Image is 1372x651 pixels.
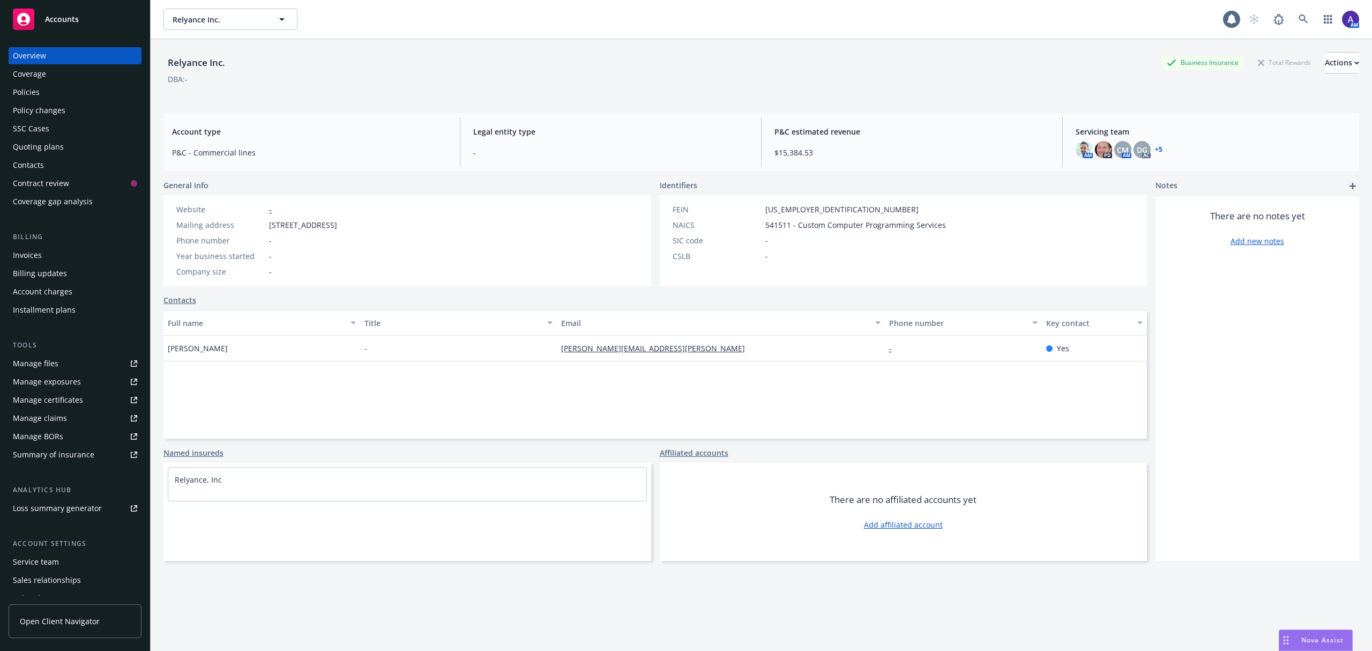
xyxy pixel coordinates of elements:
[13,84,40,101] div: Policies
[45,15,79,24] span: Accounts
[9,84,141,101] a: Policies
[1325,53,1359,73] div: Actions
[1301,635,1344,645] span: Nova Assist
[9,102,141,119] a: Policy changes
[163,294,196,306] a: Contacts
[1317,9,1339,30] a: Switch app
[176,235,265,246] div: Phone number
[473,147,748,158] span: -
[1243,9,1265,30] a: Start snowing
[269,235,272,246] span: -
[830,493,976,506] span: There are no affiliated accounts yet
[168,73,188,85] div: DBA: -
[9,355,141,372] a: Manage files
[176,266,265,277] div: Company size
[1057,343,1069,354] span: Yes
[1346,180,1359,193] a: add
[1155,180,1177,193] span: Notes
[172,147,447,158] span: P&C - Commercial lines
[163,310,360,336] button: Full name
[13,553,59,571] div: Service team
[9,373,141,390] a: Manage exposures
[1231,235,1284,247] a: Add new notes
[13,590,74,607] div: Related accounts
[9,283,141,300] a: Account charges
[1279,630,1353,651] button: Nova Assist
[1117,144,1129,156] span: CM
[1076,126,1351,137] span: Servicing team
[765,250,768,262] span: -
[9,340,141,351] div: Tools
[163,9,297,30] button: Relyance Inc.
[173,14,265,25] span: Relyance Inc.
[9,485,141,495] div: Analytics hub
[1279,630,1293,650] div: Drag to move
[1325,52,1359,73] button: Actions
[561,343,754,353] a: [PERSON_NAME][EMAIL_ADDRESS][PERSON_NAME]
[9,590,141,607] a: Related accounts
[13,247,42,264] div: Invoices
[364,317,541,329] div: Title
[13,175,69,192] div: Contract review
[1252,56,1316,69] div: Total Rewards
[360,310,557,336] button: Title
[9,500,141,517] a: Loss summary generator
[168,343,228,354] span: [PERSON_NAME]
[1095,141,1112,158] img: photo
[176,219,265,231] div: Mailing address
[9,157,141,174] a: Contacts
[864,519,943,530] a: Add affiliated account
[9,120,141,137] a: SSC Cases
[889,343,900,353] a: -
[13,193,93,210] div: Coverage gap analysis
[1076,141,1093,158] img: photo
[660,447,728,458] a: Affiliated accounts
[269,266,272,277] span: -
[1046,317,1131,329] div: Key contact
[557,310,885,336] button: Email
[673,235,761,246] div: SIC code
[176,250,265,262] div: Year business started
[1342,11,1359,28] img: photo
[175,475,222,485] a: Relyance, Inc
[9,193,141,210] a: Coverage gap analysis
[13,301,76,319] div: Installment plans
[168,317,344,329] div: Full name
[765,204,919,215] span: [US_EMPLOYER_IDENTIFICATION_NUMBER]
[765,235,768,246] span: -
[9,4,141,34] a: Accounts
[13,138,64,156] div: Quoting plans
[176,204,265,215] div: Website
[9,175,141,192] a: Contract review
[9,47,141,64] a: Overview
[9,247,141,264] a: Invoices
[9,138,141,156] a: Quoting plans
[13,47,46,64] div: Overview
[1210,210,1305,223] span: There are no notes yet
[13,572,81,589] div: Sales relationships
[673,204,761,215] div: FEIN
[269,204,272,214] a: -
[13,102,65,119] div: Policy changes
[269,219,337,231] span: [STREET_ADDRESS]
[163,447,223,458] a: Named insureds
[9,538,141,549] div: Account settings
[673,219,761,231] div: NAICS
[9,265,141,282] a: Billing updates
[1293,9,1314,30] a: Search
[473,126,748,137] span: Legal entity type
[660,180,697,191] span: Identifiers
[9,553,141,571] a: Service team
[9,301,141,319] a: Installment plans
[9,572,141,589] a: Sales relationships
[9,428,141,445] a: Manage BORs
[1042,310,1147,336] button: Key contact
[673,250,761,262] div: CSLB
[9,391,141,409] a: Manage certificates
[9,446,141,463] a: Summary of insurance
[774,147,1049,158] span: $15,384.53
[13,391,83,409] div: Manage certificates
[1161,56,1244,69] div: Business Insurance
[1137,144,1147,156] span: DG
